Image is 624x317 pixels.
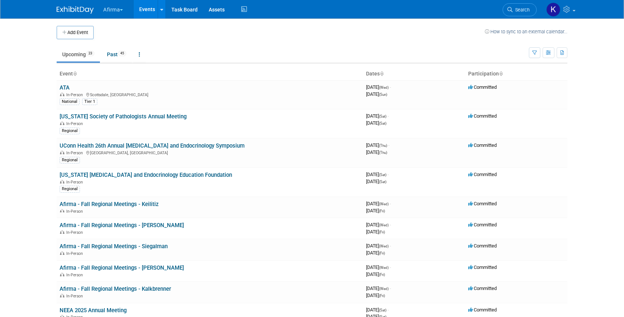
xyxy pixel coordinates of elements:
div: [GEOGRAPHIC_DATA], [GEOGRAPHIC_DATA] [60,149,360,155]
a: Afirma - Fall Regional Meetings - Siegalman [60,243,168,250]
span: Committed [468,84,497,90]
span: (Wed) [379,85,389,90]
span: [DATE] [366,250,385,256]
span: Committed [468,243,497,249]
span: Committed [468,222,497,227]
span: [DATE] [366,264,391,270]
a: [US_STATE] [MEDICAL_DATA] and Endocrinology Education Foundation [60,172,232,178]
span: In-Person [66,294,85,299]
img: In-Person Event [60,251,64,255]
a: Sort by Participation Type [499,71,503,77]
div: Scottsdale, [GEOGRAPHIC_DATA] [60,91,360,97]
span: [DATE] [366,149,387,155]
span: In-Person [66,273,85,277]
a: Afirma - Fall Regional Meetings - [PERSON_NAME] [60,222,184,229]
th: Event [57,68,363,80]
span: (Sat) [379,114,386,118]
a: Search [503,3,537,16]
a: [US_STATE] Society of Pathologists Annual Meeting [60,113,187,120]
span: Committed [468,142,497,148]
a: ATA [60,84,70,91]
a: Afirma - Fall Regional Meetings - Kalkbrenner [60,286,171,292]
a: Sort by Event Name [73,71,77,77]
span: (Fri) [379,294,385,298]
img: ExhibitDay [57,6,94,14]
span: [DATE] [366,201,391,206]
span: Committed [468,286,497,291]
span: (Fri) [379,209,385,213]
div: Regional [60,128,80,134]
a: Sort by Start Date [380,71,383,77]
span: - [388,113,389,119]
a: How to sync to an external calendar... [485,29,567,34]
a: NEEA 2025 Annual Meeting [60,307,127,314]
span: [DATE] [366,222,391,227]
span: Committed [468,172,497,177]
span: Committed [468,201,497,206]
span: [DATE] [366,293,385,298]
span: - [388,142,389,148]
img: In-Person Event [60,180,64,183]
span: 45 [118,51,126,56]
span: In-Person [66,251,85,256]
span: [DATE] [366,179,386,184]
span: (Fri) [379,273,385,277]
div: Regional [60,157,80,163]
span: In-Person [66,151,85,155]
span: [DATE] [366,208,385,213]
span: [DATE] [366,229,385,235]
span: 23 [86,51,94,56]
span: [DATE] [366,307,389,313]
span: In-Person [66,230,85,235]
span: (Sat) [379,121,386,125]
button: Add Event [57,26,94,39]
span: - [388,307,389,313]
th: Participation [465,68,567,80]
span: [DATE] [366,286,391,291]
a: Afirma - Fall Regional Meetings - [PERSON_NAME] [60,264,184,271]
img: In-Person Event [60,92,64,96]
img: In-Person Event [60,209,64,213]
span: (Sat) [379,173,386,177]
span: (Thu) [379,151,387,155]
img: In-Person Event [60,294,64,297]
div: Tier 1 [82,98,97,105]
span: (Fri) [379,230,385,234]
a: UConn Health 26th Annual [MEDICAL_DATA] and Endocrinology Symposium [60,142,245,149]
span: - [390,201,391,206]
span: In-Person [66,209,85,214]
span: - [390,243,391,249]
span: (Thu) [379,144,387,148]
a: Past45 [101,47,132,61]
span: (Wed) [379,244,389,248]
span: In-Person [66,180,85,185]
span: - [390,264,391,270]
img: In-Person Event [60,121,64,125]
span: [DATE] [366,120,386,126]
img: In-Person Event [60,151,64,154]
span: (Sun) [379,92,387,97]
span: [DATE] [366,142,389,148]
span: - [388,172,389,177]
span: Committed [468,113,497,119]
span: (Wed) [379,287,389,291]
img: In-Person Event [60,230,64,234]
span: [DATE] [366,84,391,90]
span: Search [513,7,530,13]
a: Upcoming23 [57,47,100,61]
span: (Sat) [379,308,386,312]
span: (Fri) [379,251,385,255]
span: Committed [468,264,497,270]
span: (Sat) [379,180,386,184]
div: Regional [60,186,80,192]
a: Afirma - Fall Regional Meetings - Keilitiz [60,201,159,208]
span: In-Person [66,121,85,126]
span: (Wed) [379,202,389,206]
span: In-Person [66,92,85,97]
span: Committed [468,307,497,313]
span: [DATE] [366,91,387,97]
span: [DATE] [366,172,389,177]
img: In-Person Event [60,273,64,276]
span: (Wed) [379,266,389,270]
span: [DATE] [366,272,385,277]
